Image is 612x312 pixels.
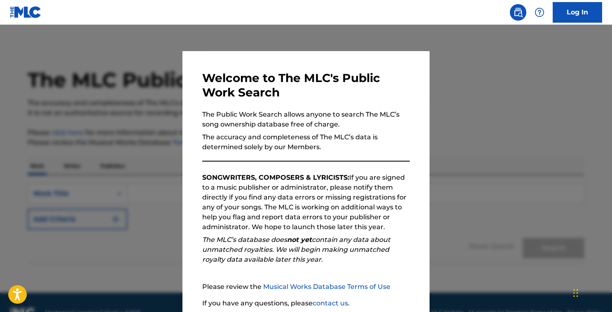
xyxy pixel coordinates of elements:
p: Please review the [202,282,410,292]
strong: not yet [287,236,312,244]
a: Musical Works Database Terms of Use [263,283,390,291]
div: Drag [573,281,578,305]
a: contact us [313,299,348,307]
img: MLC Logo [10,6,42,18]
img: help [535,7,544,17]
p: The Public Work Search allows anyone to search The MLC’s song ownership database free of charge. [202,110,410,129]
div: Help [531,4,548,21]
p: The accuracy and completeness of The MLC’s data is determined solely by our Members. [202,132,410,152]
h3: Welcome to The MLC's Public Work Search [202,71,410,100]
strong: SONGWRITERS, COMPOSERS & LYRICISTS: [202,174,349,181]
iframe: Chat Widget [571,272,612,312]
em: The MLC’s database does contain any data about unmatched royalties. We will begin making unmatche... [202,236,390,263]
img: search [513,7,523,17]
a: Public Search [510,4,526,21]
p: If you have any questions, please . [202,298,410,308]
p: If you are signed to a music publisher or administrator, please notify them directly if you find ... [202,173,410,232]
a: Log In [553,2,602,23]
